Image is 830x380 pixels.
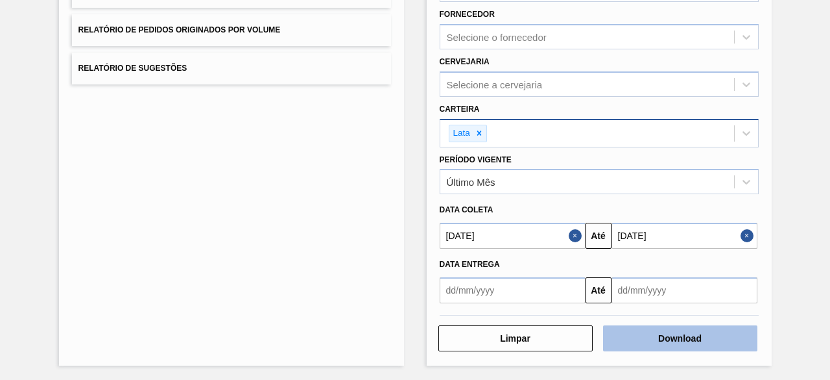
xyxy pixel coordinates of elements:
button: Close [741,223,757,249]
button: Até [586,223,611,249]
span: Relatório de Sugestões [78,64,187,73]
label: Período Vigente [440,155,512,164]
div: Último Mês [447,177,495,188]
label: Cervejaria [440,57,490,66]
button: Limpar [438,325,593,351]
span: Relatório de Pedidos Originados por Volume [78,25,281,34]
input: dd/mm/yyyy [440,277,586,303]
input: dd/mm/yyyy [611,223,757,249]
input: dd/mm/yyyy [611,277,757,303]
button: Até [586,277,611,303]
button: Download [603,325,757,351]
div: Selecione a cervejaria [447,79,543,90]
button: Relatório de Sugestões [72,53,391,84]
button: Close [569,223,586,249]
button: Relatório de Pedidos Originados por Volume [72,14,391,46]
span: Data entrega [440,260,500,269]
label: Carteira [440,105,480,114]
input: dd/mm/yyyy [440,223,586,249]
div: Lata [449,125,472,142]
div: Selecione o fornecedor [447,32,547,43]
span: Data coleta [440,205,493,214]
label: Fornecedor [440,10,495,19]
